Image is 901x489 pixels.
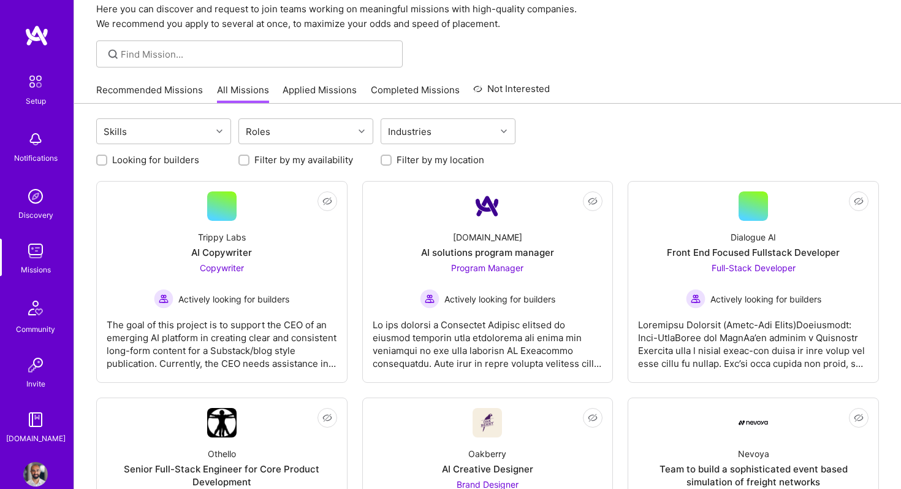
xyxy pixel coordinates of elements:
i: icon EyeClosed [854,196,864,206]
a: Not Interested [473,82,550,104]
i: icon SearchGrey [106,47,120,61]
img: Company Logo [739,420,768,425]
div: Nevoya [738,447,769,460]
i: icon Chevron [216,128,222,134]
a: User Avatar [20,462,51,487]
div: Discovery [18,209,53,221]
p: Here you can discover and request to join teams working on meaningful missions with high-quality ... [96,2,879,31]
div: [DOMAIN_NAME] [6,432,66,445]
i: icon EyeClosed [588,196,598,206]
a: Trippy LabsAI CopywriterCopywriter Actively looking for buildersActively looking for buildersThe ... [107,191,337,372]
img: Company Logo [473,408,502,437]
div: Dialogue AI [731,231,776,244]
img: setup [23,69,48,94]
i: icon Chevron [501,128,507,134]
i: icon EyeClosed [322,413,332,423]
div: Missions [21,263,51,276]
img: discovery [23,184,48,209]
div: Invite [26,377,45,390]
img: guide book [23,407,48,432]
div: Trippy Labs [198,231,246,244]
div: Oakberry [468,447,506,460]
a: Company Logo[DOMAIN_NAME]AI solutions program managerProgram Manager Actively looking for builder... [373,191,603,372]
img: teamwork [23,239,48,263]
img: Company Logo [207,408,237,437]
div: AI Creative Designer [442,463,533,476]
div: Notifications [14,152,58,164]
div: AI Copywriter [191,246,252,259]
a: Dialogue AIFront End Focused Fullstack DeveloperFull-Stack Developer Actively looking for builder... [638,191,869,372]
div: Community [16,323,55,336]
span: Actively looking for builders [178,293,289,306]
a: Completed Missions [371,83,460,104]
img: Actively looking for builders [420,289,439,309]
a: Applied Missions [283,83,357,104]
div: Othello [208,447,236,460]
i: icon EyeClosed [588,413,598,423]
div: Industries [385,123,435,141]
div: Roles [243,123,273,141]
div: Skills [101,123,130,141]
a: Recommended Missions [96,83,203,104]
i: icon EyeClosed [854,413,864,423]
i: icon EyeClosed [322,196,332,206]
div: Senior Full-Stack Engineer for Core Product Development [107,463,337,488]
img: Invite [23,353,48,377]
span: Actively looking for builders [444,293,555,306]
div: Front End Focused Fullstack Developer [667,246,840,259]
img: Actively looking for builders [154,289,173,309]
img: Company Logo [473,191,502,221]
input: Find Mission... [121,48,393,61]
img: Community [21,293,50,323]
div: AI solutions program manager [421,246,554,259]
i: icon Chevron [359,128,365,134]
div: Loremipsu Dolorsit (Ametc-Adi Elits)Doeiusmodt: Inci-UtlaBoree dol MagnAa’en adminim v Quisnostr ... [638,309,869,370]
img: bell [23,127,48,152]
img: Actively looking for builders [686,289,705,309]
span: Program Manager [451,263,523,273]
img: User Avatar [23,462,48,487]
div: The goal of this project is to support the CEO of an emerging AI platform in creating clear and c... [107,309,337,370]
label: Looking for builders [112,153,199,166]
a: All Missions [217,83,269,104]
div: [DOMAIN_NAME] [453,231,522,244]
div: Setup [26,94,46,107]
div: Team to build a sophisticated event based simulation of freight networks [638,463,869,488]
div: Lo ips dolorsi a Consectet Adipisc elitsed do eiusmod temporin utla etdolorema ali enima min veni... [373,309,603,370]
label: Filter by my location [397,153,484,166]
span: Actively looking for builders [710,293,821,306]
span: Copywriter [200,263,244,273]
label: Filter by my availability [254,153,353,166]
span: Full-Stack Developer [712,263,796,273]
img: logo [25,25,49,47]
